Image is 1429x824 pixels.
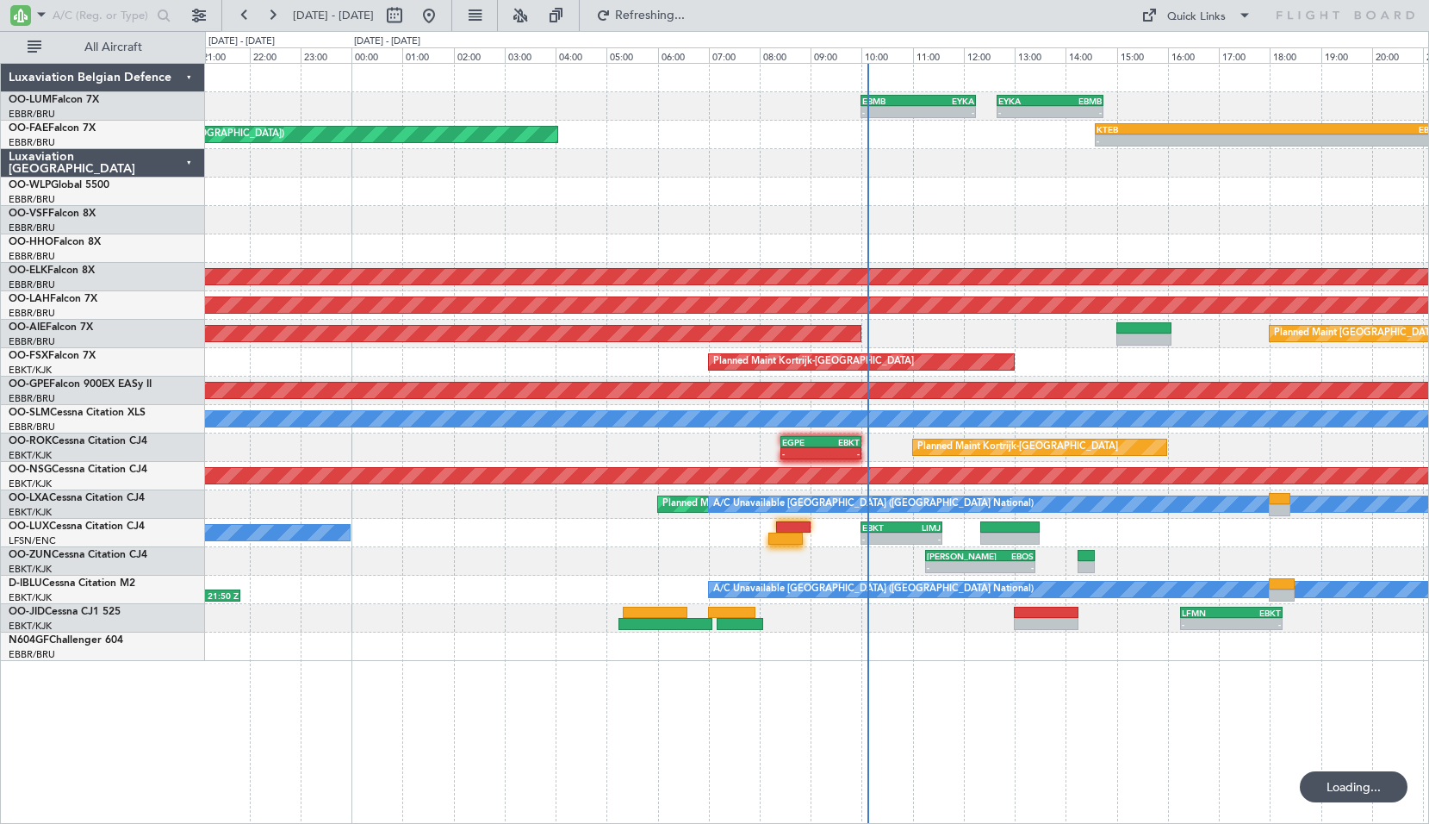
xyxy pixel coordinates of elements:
span: OO-LUX [9,521,49,532]
div: EYKA [918,96,974,106]
div: 22:00 [250,47,301,63]
a: OO-WLPGlobal 5500 [9,180,109,190]
div: 19:00 [1321,47,1372,63]
div: - [821,448,860,459]
span: OO-VSF [9,209,48,219]
span: OO-WLP [9,180,51,190]
input: A/C (Reg. or Type) [53,3,152,28]
span: N604GF [9,635,49,646]
div: [DATE] - [DATE] [208,34,275,49]
a: OO-ELKFalcon 8X [9,265,95,276]
a: OO-AIEFalcon 7X [9,322,93,333]
a: EBKT/KJK [9,591,52,604]
span: OO-LXA [9,493,49,503]
div: LFMN [1182,608,1231,618]
a: EBBR/BRU [9,108,55,121]
a: EBBR/BRU [9,648,55,661]
a: OO-ZUNCessna Citation CJ4 [9,550,147,560]
a: OO-SLMCessna Citation XLS [9,408,146,418]
div: - [1182,619,1231,629]
div: Loading... [1300,771,1407,802]
span: D-IBLU [9,578,42,589]
div: 18:00 [1270,47,1320,63]
div: 09:00 [811,47,861,63]
a: EBBR/BRU [9,421,55,434]
span: OO-ELK [9,265,47,276]
div: 07:00 [709,47,760,63]
span: Refreshing... [614,9,687,22]
a: EBBR/BRU [9,222,55,234]
div: - [1050,107,1102,117]
div: 15:00 [1117,47,1168,63]
a: OO-LAHFalcon 7X [9,294,97,304]
div: 12:00 [964,47,1015,63]
div: 03:00 [505,47,556,63]
div: 02:00 [454,47,505,63]
div: 16:00 [1168,47,1219,63]
a: OO-FSXFalcon 7X [9,351,96,361]
div: 00:00 [351,47,402,63]
button: All Aircraft [19,34,187,61]
div: - [1097,135,1270,146]
a: EBKT/KJK [9,478,52,490]
div: EYKA [998,96,1050,106]
div: 13:00 [1015,47,1066,63]
div: 21:50 Z [185,590,239,601]
a: OO-LUXCessna Citation CJ4 [9,521,145,532]
div: EBKT [821,437,860,447]
span: OO-SLM [9,408,50,418]
a: OO-LXACessna Citation CJ4 [9,493,145,503]
div: EBMB [862,96,918,106]
div: [DATE] - [DATE] [354,34,420,49]
a: OO-LUMFalcon 7X [9,95,99,105]
div: 01:00 [402,47,453,63]
div: [PERSON_NAME] [927,551,980,561]
div: - [980,562,1034,572]
a: OO-ROKCessna Citation CJ4 [9,436,147,446]
div: - [998,107,1050,117]
div: - [927,562,980,572]
div: 08:00 [760,47,811,63]
div: 05:00 [606,47,657,63]
a: LFSN/ENC [9,534,56,547]
div: Quick Links [1167,9,1226,26]
div: Planned Maint Kortrijk-[GEOGRAPHIC_DATA] [662,491,863,517]
a: EBBR/BRU [9,136,55,149]
span: OO-LAH [9,294,50,304]
a: EBBR/BRU [9,193,55,206]
a: N604GFChallenger 604 [9,635,123,646]
a: EBBR/BRU [9,278,55,291]
div: 10:00 [861,47,912,63]
a: EBKT/KJK [9,364,52,377]
button: Refreshing... [588,2,692,29]
span: OO-FAE [9,123,48,134]
button: Quick Links [1133,2,1260,29]
div: LIMJ [902,522,941,533]
div: 23:00 [301,47,351,63]
a: OO-JIDCessna CJ1 525 [9,607,121,617]
div: - [1231,619,1280,629]
a: EBBR/BRU [9,392,55,405]
div: EBMB [1050,96,1102,106]
a: EBKT/KJK [9,506,52,519]
a: EBKT/KJK [9,449,52,462]
a: EBKT/KJK [9,563,52,576]
div: - [862,107,918,117]
span: OO-ROK [9,436,52,446]
a: EBKT/KJK [9,620,52,633]
span: OO-ZUN [9,550,52,560]
span: [DATE] - [DATE] [293,8,374,23]
span: OO-LUM [9,95,52,105]
a: OO-HHOFalcon 8X [9,237,101,247]
a: EBBR/BRU [9,335,55,348]
span: OO-AIE [9,322,46,333]
span: All Aircraft [45,41,182,53]
a: OO-GPEFalcon 900EX EASy II [9,379,152,390]
div: - [862,534,901,544]
a: D-IBLUCessna Citation M2 [9,578,135,589]
div: 21:00 [199,47,250,63]
span: OO-GPE [9,379,49,390]
div: EBKT [862,522,901,533]
div: EBOS [980,551,1034,561]
div: 20:00 [1372,47,1423,63]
